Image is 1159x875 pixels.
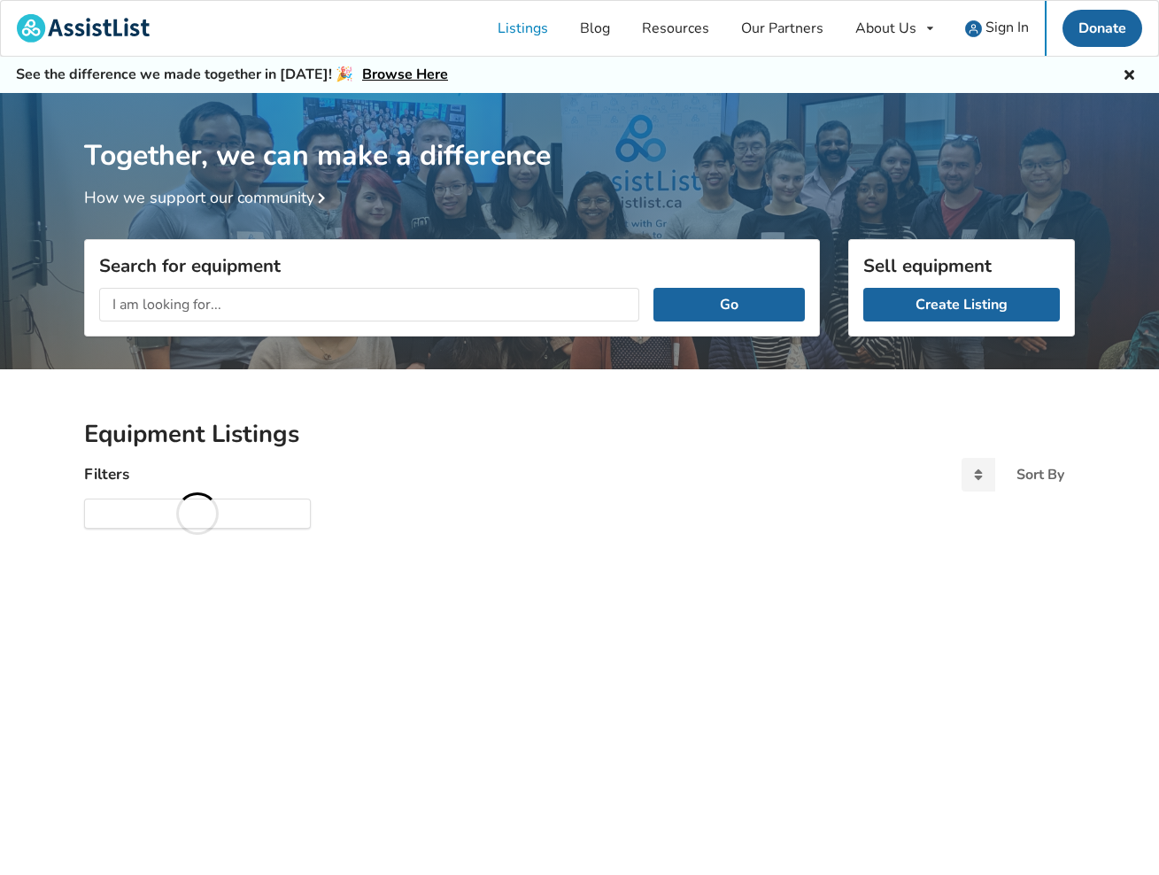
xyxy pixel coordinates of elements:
[725,1,839,56] a: Our Partners
[482,1,564,56] a: Listings
[985,18,1029,37] span: Sign In
[949,1,1045,56] a: user icon Sign In
[84,187,332,208] a: How we support our community
[863,288,1060,321] a: Create Listing
[16,66,448,84] h5: See the difference we made together in [DATE]! 🎉
[626,1,725,56] a: Resources
[1062,10,1142,47] a: Donate
[965,20,982,37] img: user icon
[84,419,1075,450] h2: Equipment Listings
[84,93,1075,174] h1: Together, we can make a difference
[362,65,448,84] a: Browse Here
[855,21,916,35] div: About Us
[1016,468,1064,482] div: Sort By
[653,288,805,321] button: Go
[17,14,150,43] img: assistlist-logo
[863,254,1060,277] h3: Sell equipment
[84,464,129,484] h4: Filters
[99,254,805,277] h3: Search for equipment
[99,288,639,321] input: I am looking for...
[564,1,626,56] a: Blog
